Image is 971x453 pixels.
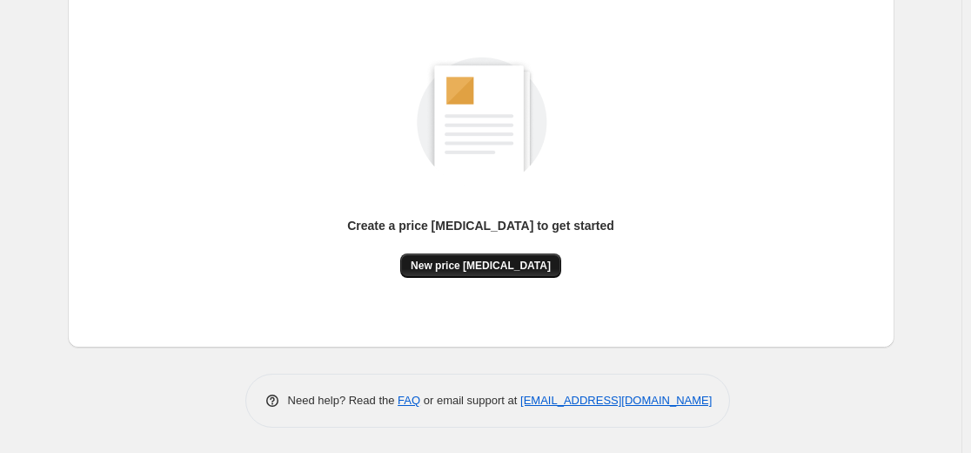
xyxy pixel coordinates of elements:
[347,217,614,234] p: Create a price [MEDICAL_DATA] to get started
[420,394,520,407] span: or email support at
[288,394,398,407] span: Need help? Read the
[398,394,420,407] a: FAQ
[411,259,551,273] span: New price [MEDICAL_DATA]
[400,254,561,278] button: New price [MEDICAL_DATA]
[520,394,712,407] a: [EMAIL_ADDRESS][DOMAIN_NAME]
